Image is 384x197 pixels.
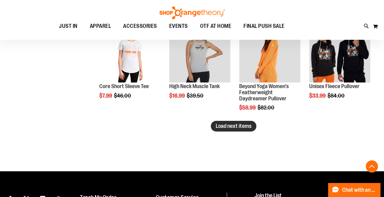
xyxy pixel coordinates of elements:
span: OTF AT HOME [200,19,232,33]
div: product [236,18,303,126]
a: EVENTS [163,19,194,33]
a: High Neck Muscle Tank [169,83,220,89]
span: $39.50 [187,93,204,99]
div: product [306,18,373,114]
span: JUST IN [59,19,78,33]
img: Product image for Unisex Fleece Pullover [309,21,370,83]
img: Product image for Beyond Yoga Womens Featherweight Daydreamer Pullover [239,21,300,83]
span: Chat with an Expert [342,187,377,193]
a: Core Short Sleeve Tee [99,83,149,89]
a: FINAL PUSH SALE [237,19,291,33]
span: $46.00 [114,93,132,99]
img: Shop Orangetheory [159,6,226,19]
img: Product image for High Neck Muscle Tank [169,21,230,83]
span: $33.99 [309,93,327,99]
span: $7.99 [99,93,113,99]
a: APPAREL [84,19,117,33]
span: $58.99 [239,105,257,111]
a: ACCESSORIES [117,19,163,33]
span: $84.00 [327,93,346,99]
span: EVENTS [169,19,188,33]
a: OTF AT HOME [194,19,238,33]
a: Product image for Unisex Fleece PulloverSALE [309,21,370,84]
button: Load next items [211,121,256,132]
span: FINAL PUSH SALE [243,19,285,33]
span: ACCESSORIES [123,19,157,33]
span: $82.00 [258,105,275,111]
img: Product image for Core Short Sleeve Tee [99,21,160,83]
a: JUST IN [53,19,84,33]
span: APPAREL [90,19,111,33]
a: Product image for Beyond Yoga Womens Featherweight Daydreamer PulloverSALE [239,21,300,84]
a: Beyond Yoga Women's Featherweight Daydreamer Pullover [239,83,289,102]
div: product [166,18,233,114]
span: $16.99 [169,93,186,99]
div: product [96,18,163,114]
a: Unisex Fleece Pullover [309,83,360,89]
button: Chat with an Expert [328,183,381,197]
button: Back To Top [366,160,378,173]
span: Load next items [216,123,251,129]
